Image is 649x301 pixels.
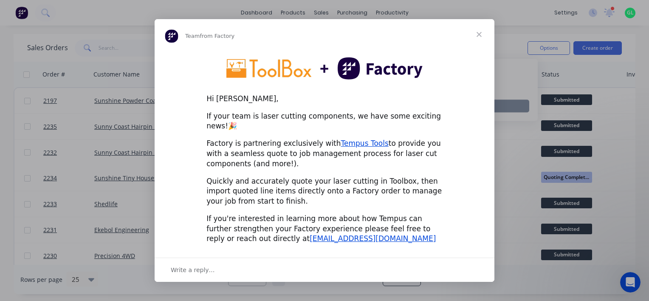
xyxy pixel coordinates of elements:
span: Close [464,19,494,50]
div: If your team is laser cutting components, we have some exciting news!🎉 [206,111,443,132]
div: Open conversation and reply [155,258,494,282]
span: Team [185,33,200,39]
div: If you're interested in learning more about how Tempus can further strengthen your Factory experi... [206,214,443,244]
img: Profile image for Team [165,29,178,43]
span: from Factory [200,33,234,39]
a: [EMAIL_ADDRESS][DOMAIN_NAME] [310,234,436,243]
span: Write a reply… [171,264,215,275]
div: Factory is partnering exclusively with to provide you with a seamless quote to job management pro... [206,139,443,169]
div: Quickly and accurately quote your laser cutting in Toolbox, then import quoted line items directl... [206,176,443,207]
a: Tempus Tools [341,139,389,148]
div: Hi [PERSON_NAME], [206,94,443,104]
